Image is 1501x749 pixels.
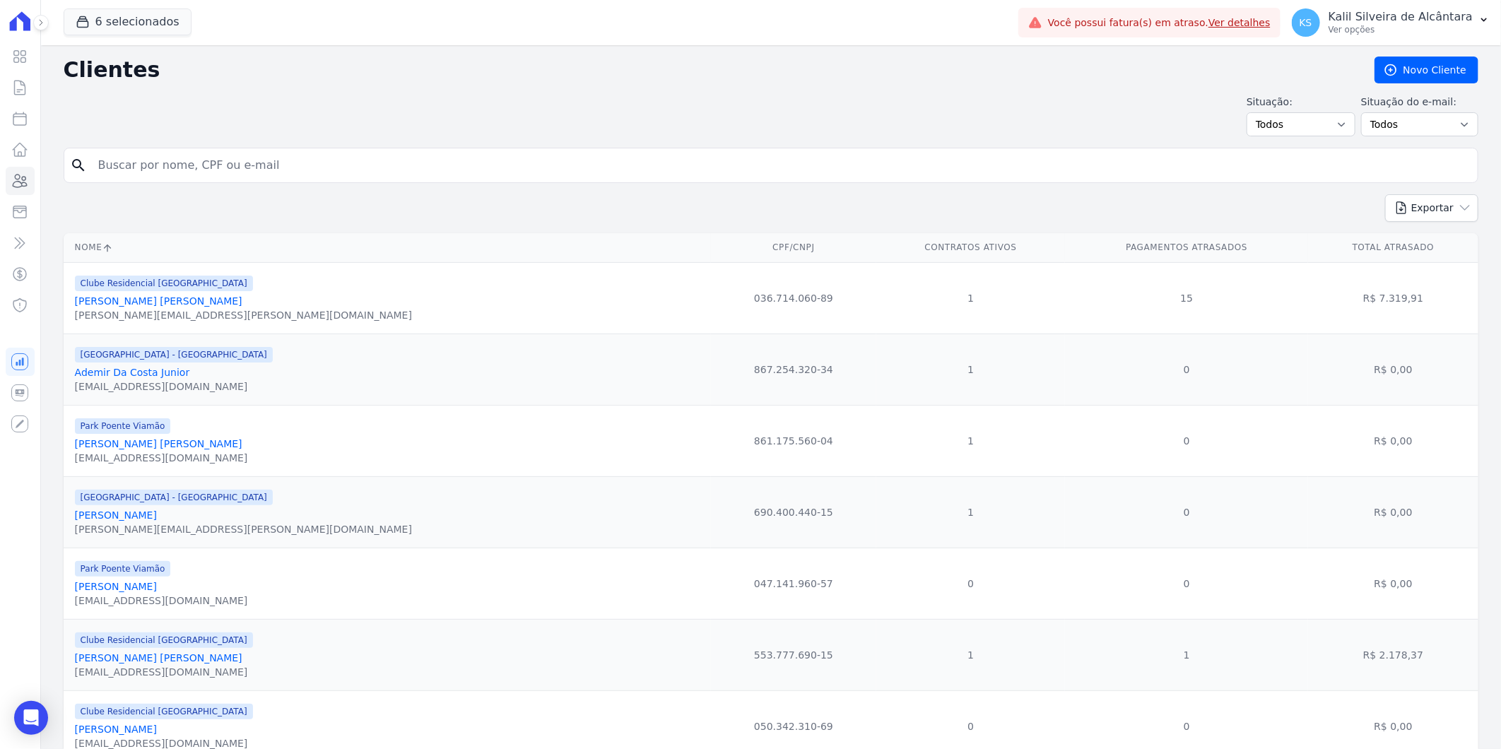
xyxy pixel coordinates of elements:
div: [EMAIL_ADDRESS][DOMAIN_NAME] [75,665,253,679]
td: 1 [1065,619,1308,690]
td: 0 [1065,476,1308,548]
td: 1 [876,262,1065,334]
th: CPF/CNPJ [711,233,876,262]
span: Você possui fatura(s) em atraso. [1048,16,1271,30]
div: [PERSON_NAME][EMAIL_ADDRESS][PERSON_NAME][DOMAIN_NAME] [75,308,412,322]
a: [PERSON_NAME] [75,581,157,592]
label: Situação do e-mail: [1361,95,1478,110]
span: [GEOGRAPHIC_DATA] - [GEOGRAPHIC_DATA] [75,490,273,505]
td: R$ 7.319,91 [1308,262,1478,334]
td: 036.714.060-89 [711,262,876,334]
a: Ademir Da Costa Junior [75,367,190,378]
div: [EMAIL_ADDRESS][DOMAIN_NAME] [75,379,273,394]
td: 0 [1065,548,1308,619]
td: 15 [1065,262,1308,334]
a: [PERSON_NAME] [PERSON_NAME] [75,652,242,664]
td: 553.777.690-15 [711,619,876,690]
a: [PERSON_NAME] [PERSON_NAME] [75,438,242,449]
td: R$ 2.178,37 [1308,619,1478,690]
a: Ver detalhes [1208,17,1271,28]
td: 690.400.440-15 [711,476,876,548]
td: 1 [876,405,1065,476]
button: 6 selecionados [64,8,192,35]
i: search [70,157,87,174]
td: 0 [1065,405,1308,476]
td: 047.141.960-57 [711,548,876,619]
span: Clube Residencial [GEOGRAPHIC_DATA] [75,276,253,291]
th: Total Atrasado [1308,233,1478,262]
a: [PERSON_NAME] [75,724,157,735]
span: Park Poente Viamão [75,418,171,434]
td: R$ 0,00 [1308,476,1478,548]
td: 0 [876,548,1065,619]
td: 0 [1065,334,1308,405]
a: Novo Cliente [1375,57,1478,83]
button: KS Kalil Silveira de Alcântara Ver opções [1281,3,1501,42]
label: Situação: [1247,95,1355,110]
div: [PERSON_NAME][EMAIL_ADDRESS][PERSON_NAME][DOMAIN_NAME] [75,522,412,536]
td: 861.175.560-04 [711,405,876,476]
span: Clube Residencial [GEOGRAPHIC_DATA] [75,704,253,719]
th: Nome [64,233,712,262]
span: Park Poente Viamão [75,561,171,577]
p: Ver opções [1329,24,1473,35]
button: Exportar [1385,194,1478,222]
span: Clube Residencial [GEOGRAPHIC_DATA] [75,632,253,648]
td: 1 [876,334,1065,405]
td: R$ 0,00 [1308,548,1478,619]
td: 1 [876,619,1065,690]
div: Open Intercom Messenger [14,701,48,735]
td: R$ 0,00 [1308,405,1478,476]
p: Kalil Silveira de Alcântara [1329,10,1473,24]
a: [PERSON_NAME] [75,509,157,521]
td: 1 [876,476,1065,548]
div: [EMAIL_ADDRESS][DOMAIN_NAME] [75,451,248,465]
span: KS [1300,18,1312,28]
a: [PERSON_NAME] [PERSON_NAME] [75,295,242,307]
th: Pagamentos Atrasados [1065,233,1308,262]
input: Buscar por nome, CPF ou e-mail [90,151,1472,179]
h2: Clientes [64,57,1352,83]
th: Contratos Ativos [876,233,1065,262]
td: 867.254.320-34 [711,334,876,405]
td: R$ 0,00 [1308,334,1478,405]
span: [GEOGRAPHIC_DATA] - [GEOGRAPHIC_DATA] [75,347,273,362]
div: [EMAIL_ADDRESS][DOMAIN_NAME] [75,594,248,608]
